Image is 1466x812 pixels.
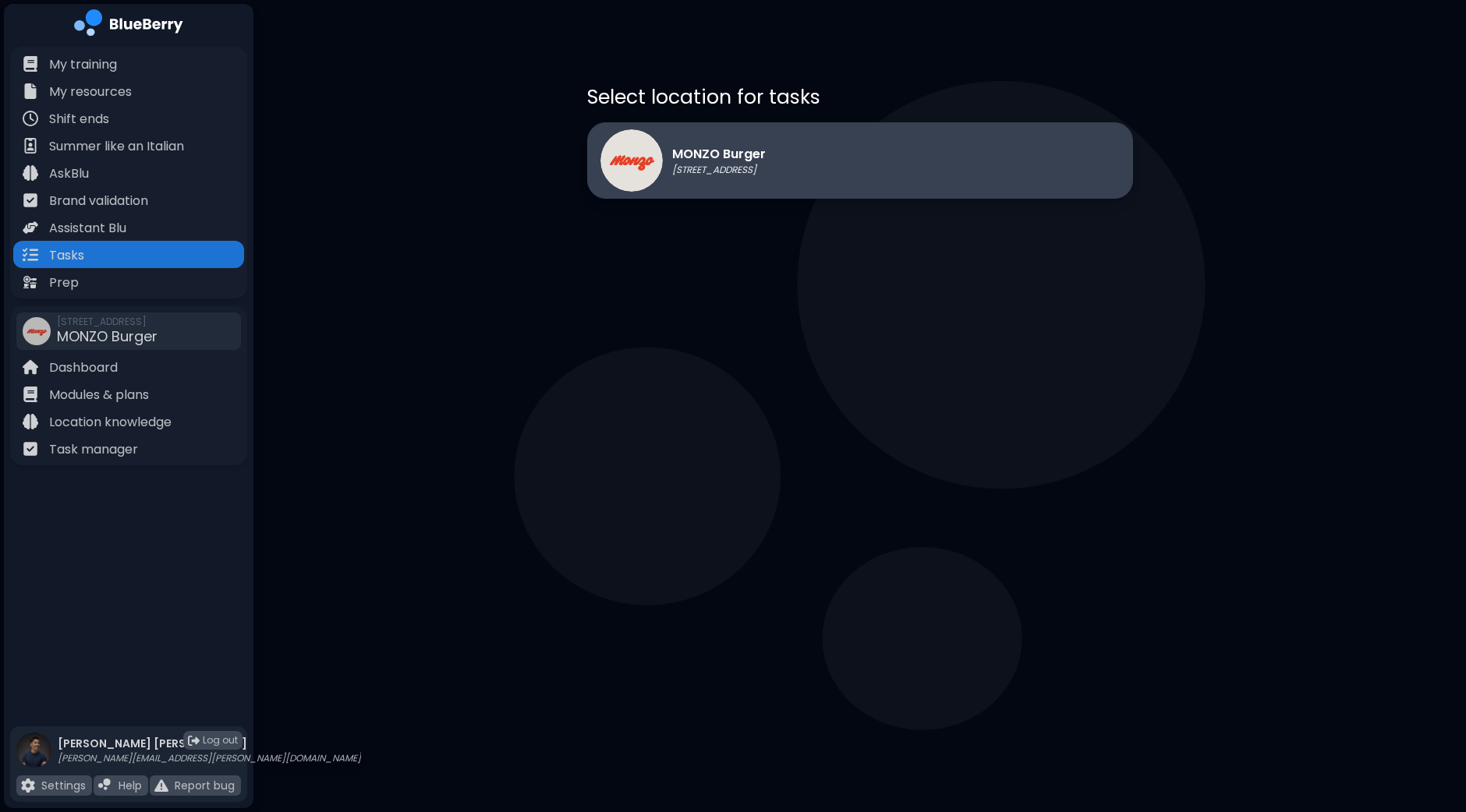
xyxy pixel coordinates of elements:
[23,317,51,345] img: company thumbnail
[23,414,38,429] img: file icon
[23,111,38,126] img: file icon
[175,778,235,793] p: Report bug
[188,735,200,747] img: logout
[600,129,663,192] img: MONZO Burger logo
[49,386,149,404] p: Modules & plans
[41,778,86,793] p: Settings
[49,358,118,377] p: Dashboard
[49,274,79,292] p: Prep
[154,778,168,793] img: file icon
[21,778,35,793] img: file icon
[49,219,126,238] p: Assistant Blu
[49,413,172,432] p: Location knowledge
[49,137,184,156] p: Summer like an Italian
[23,441,38,457] img: file icon
[587,84,1133,110] p: Select location for tasks
[57,316,158,328] span: [STREET_ADDRESS]
[49,192,148,210] p: Brand validation
[119,778,142,793] p: Help
[49,110,109,129] p: Shift ends
[23,56,38,72] img: file icon
[98,778,112,793] img: file icon
[23,387,38,402] img: file icon
[49,83,132,101] p: My resources
[58,752,361,764] p: [PERSON_NAME][EMAIL_ADDRESS][PERSON_NAME][DOMAIN_NAME]
[23,220,38,235] img: file icon
[23,83,38,99] img: file icon
[672,164,766,176] p: [STREET_ADDRESS]
[16,733,51,783] img: profile photo
[23,359,38,375] img: file icon
[49,164,89,183] p: AskBlu
[23,192,38,208] img: file icon
[49,440,138,459] p: Task manager
[23,247,38,263] img: file icon
[49,246,84,265] p: Tasks
[23,138,38,154] img: file icon
[74,9,183,41] img: company logo
[49,55,117,74] p: My training
[58,736,361,750] p: [PERSON_NAME] [PERSON_NAME]
[203,734,238,747] span: Log out
[23,274,38,290] img: file icon
[672,145,766,164] p: MONZO Burger
[23,165,38,181] img: file icon
[57,327,158,346] span: MONZO Burger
